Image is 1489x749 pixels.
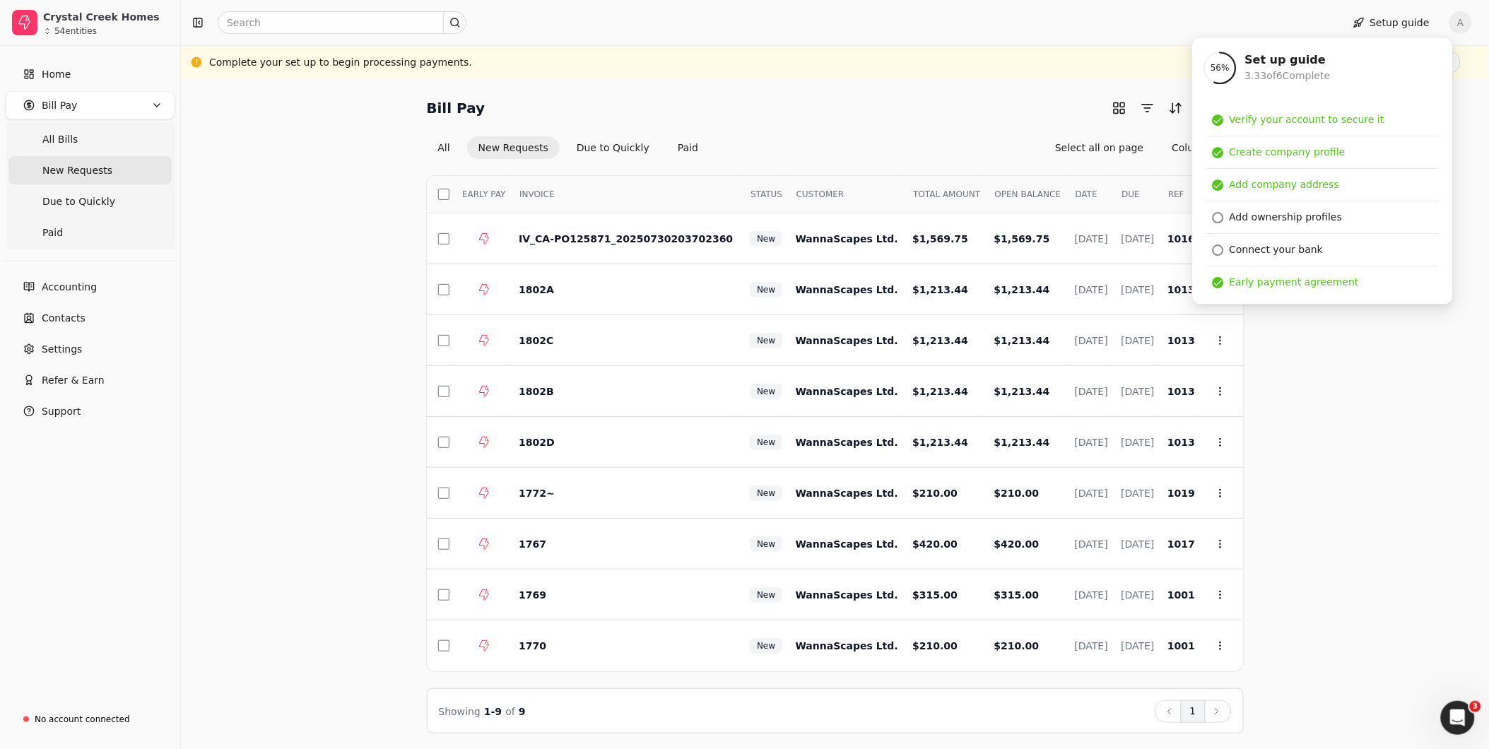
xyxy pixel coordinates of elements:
span: DATE [1076,188,1097,201]
button: Due to Quickly [565,136,661,159]
span: [DATE] [1075,589,1108,601]
button: A [1449,11,1472,34]
span: INVOICE [519,188,554,201]
a: Settings [6,335,175,363]
div: 54 entities [54,27,97,35]
span: [DATE] [1122,233,1155,244]
span: New [757,589,775,601]
div: Connect your bank [1230,242,1324,257]
button: Column visibility settings [1161,136,1244,159]
span: WannaScapes Ltd. [796,538,898,550]
span: New [757,283,775,296]
span: CUSTOMER [796,188,844,201]
span: 1001 [1167,589,1195,601]
span: Accounting [42,280,97,295]
a: Home [6,60,175,88]
span: $1,213.44 [913,284,969,295]
span: Due to Quickly [42,194,115,209]
span: Showing [439,706,481,717]
a: Paid [8,218,172,247]
span: WannaScapes Ltd. [796,386,898,397]
span: Support [42,404,81,419]
div: Add ownership profiles [1230,210,1343,225]
div: Create company profile [1230,145,1346,160]
button: Bill Pay [6,91,175,119]
span: 56 % [1211,61,1230,74]
span: [DATE] [1075,386,1108,397]
span: $210.00 [913,488,958,499]
span: New [757,639,775,652]
span: Contacts [42,311,86,326]
div: No account connected [35,713,130,726]
button: Refer & Earn [6,366,175,394]
span: $1,213.44 [913,386,969,397]
span: $315.00 [913,589,958,601]
span: 1767 [519,538,546,550]
span: [DATE] [1075,284,1108,295]
button: 1 [1181,700,1206,723]
div: 3.33 of 6 Complete [1245,69,1331,83]
span: [DATE] [1075,640,1108,651]
span: 9 [519,706,526,717]
span: 1016 [1167,233,1195,244]
span: [DATE] [1075,538,1108,550]
button: All [427,136,461,159]
div: Verify your account to secure it [1230,112,1384,127]
button: New Requests [467,136,560,159]
span: 1013 [1167,284,1195,295]
span: Home [42,67,71,82]
span: 1013 [1167,335,1195,346]
span: 1013 [1167,386,1195,397]
span: $210.00 [994,640,1040,651]
span: $1,213.44 [994,437,1050,448]
span: [DATE] [1122,437,1155,448]
a: Accounting [6,273,175,301]
span: WannaScapes Ltd. [796,488,898,499]
span: 1802C [519,335,553,346]
span: STATUS [751,188,782,201]
span: New [757,538,775,550]
div: Early payment agreement [1230,275,1359,290]
span: 1 - 9 [484,706,502,717]
span: 1770 [519,640,546,651]
span: REF [1168,188,1184,201]
span: [DATE] [1122,284,1155,295]
span: WannaScapes Ltd. [796,233,898,244]
h2: Bill Pay [427,97,485,119]
span: $1,213.44 [994,335,1050,346]
span: New [757,385,775,398]
a: All Bills [8,125,172,153]
span: EARLY PAY [462,188,505,201]
span: OPEN BALANCE [995,188,1061,201]
button: Support [6,397,175,425]
span: New [757,436,775,449]
button: Setup guide [1342,11,1441,34]
a: No account connected [6,707,175,732]
span: [DATE] [1075,488,1108,499]
span: $1,213.44 [994,386,1050,397]
span: 1013 [1167,437,1195,448]
span: New Requests [42,163,112,178]
span: $210.00 [913,640,958,651]
button: Sort [1165,97,1187,119]
button: Paid [666,136,710,159]
span: WannaScapes Ltd. [796,335,898,346]
span: 1017 [1167,538,1195,550]
span: 1772~ [519,488,555,499]
span: 1019 [1167,488,1195,499]
div: Setup guide [1192,37,1454,305]
div: Invoice filter options [427,136,710,159]
iframe: Intercom live chat [1441,701,1475,735]
span: $1,213.44 [913,335,969,346]
span: 3 [1470,701,1481,712]
span: [DATE] [1122,640,1155,651]
span: [DATE] [1122,488,1155,499]
span: $1,569.75 [994,233,1050,244]
span: $420.00 [994,538,1040,550]
span: [DATE] [1122,589,1155,601]
span: $1,213.44 [913,437,969,448]
span: [DATE] [1075,233,1108,244]
span: 1802D [519,437,555,448]
span: of [505,706,515,717]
